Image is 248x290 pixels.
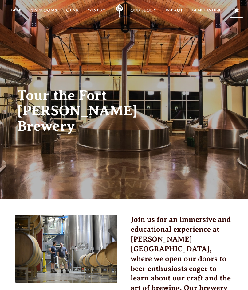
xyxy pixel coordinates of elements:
span: Gear [66,8,79,13]
a: Beer Finder [192,4,221,18]
a: Beer [11,4,22,18]
a: Taprooms [31,4,57,18]
span: Taprooms [31,8,57,13]
span: Winery [88,8,106,13]
a: Impact [165,4,183,18]
a: Winery [88,4,106,18]
span: Beer Finder [192,8,221,13]
img: 51296704916_1a94a6d996_c [15,215,117,283]
a: Gear [66,4,79,18]
h2: Tour the Fort [PERSON_NAME] Brewery [17,88,150,134]
a: Odell Home [112,4,127,18]
span: Beer [11,8,22,13]
span: Our Story [130,8,156,13]
span: Impact [165,8,183,13]
a: Our Story [130,4,156,18]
